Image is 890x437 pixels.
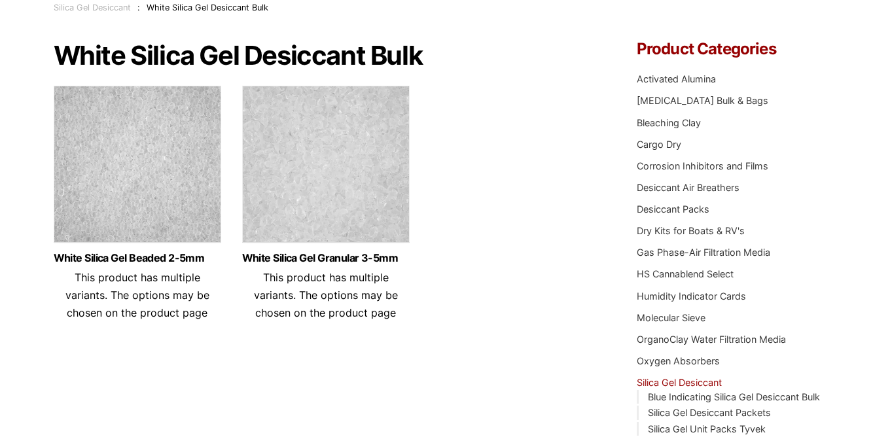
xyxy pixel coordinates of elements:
a: Silica Gel Desiccant [637,377,722,388]
a: Silica Gel Desiccant [54,3,131,12]
span: This product has multiple variants. The options may be chosen on the product page [254,271,398,319]
a: Corrosion Inhibitors and Films [637,160,768,171]
a: Desiccant Packs [637,203,709,215]
img: White Beaded Silica Gel [54,86,221,249]
a: OrganoClay Water Filtration Media [637,334,786,345]
a: White Silica Gel Granular 3-5mm [242,253,410,264]
a: Molecular Sieve [637,312,705,323]
a: HS Cannablend Select [637,268,734,279]
a: Activated Alumina [637,73,716,84]
a: Cargo Dry [637,139,681,150]
a: Oxygen Absorbers [637,355,720,366]
a: Humidity Indicator Cards [637,290,746,302]
a: Dry Kits for Boats & RV's [637,225,745,236]
a: Blue Indicating Silica Gel Desiccant Bulk [648,391,820,402]
a: Gas Phase-Air Filtration Media [637,247,770,258]
span: White Silica Gel Desiccant Bulk [147,3,268,12]
h4: Product Categories [637,41,837,57]
span: : [137,3,140,12]
h1: White Silica Gel Desiccant Bulk [54,41,598,70]
a: Silica Gel Unit Packs Tyvek [648,423,766,434]
a: Desiccant Air Breathers [637,182,739,193]
a: [MEDICAL_DATA] Bulk & Bags [637,95,768,106]
span: This product has multiple variants. The options may be chosen on the product page [65,271,209,319]
a: Bleaching Clay [637,117,701,128]
a: Silica Gel Desiccant Packets [648,407,771,418]
a: White Silica Gel Beaded 2-5mm [54,253,221,264]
